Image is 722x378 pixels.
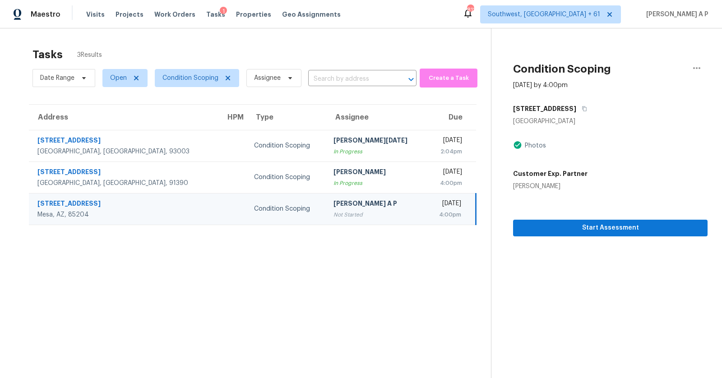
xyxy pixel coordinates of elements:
[520,222,700,234] span: Start Assessment
[405,73,417,86] button: Open
[643,10,708,19] span: [PERSON_NAME] A P
[333,210,419,219] div: Not Started
[513,140,522,150] img: Artifact Present Icon
[333,147,419,156] div: In Progress
[333,179,419,188] div: In Progress
[433,199,461,210] div: [DATE]
[488,10,600,19] span: Southwest, [GEOGRAPHIC_DATA] + 61
[513,169,588,178] h5: Customer Exp. Partner
[513,65,611,74] h2: Condition Scoping
[31,10,60,19] span: Maestro
[326,105,426,130] th: Assignee
[433,210,461,219] div: 4:00pm
[32,50,63,59] h2: Tasks
[254,204,319,213] div: Condition Scoping
[426,105,476,130] th: Due
[29,105,218,130] th: Address
[513,81,568,90] div: [DATE] by 4:00pm
[116,10,143,19] span: Projects
[40,74,74,83] span: Date Range
[254,173,319,182] div: Condition Scoping
[513,220,708,236] button: Start Assessment
[236,10,271,19] span: Properties
[513,117,708,126] div: [GEOGRAPHIC_DATA]
[576,101,588,117] button: Copy Address
[254,141,319,150] div: Condition Scoping
[467,5,473,14] div: 812
[513,182,588,191] div: [PERSON_NAME]
[254,74,281,83] span: Assignee
[333,167,419,179] div: [PERSON_NAME]
[433,179,462,188] div: 4:00pm
[37,210,211,219] div: Mesa, AZ, 85204
[218,105,247,130] th: HPM
[206,11,225,18] span: Tasks
[110,74,127,83] span: Open
[433,147,462,156] div: 2:04pm
[424,73,473,83] span: Create a Task
[77,51,102,60] span: 3 Results
[522,141,546,150] div: Photos
[247,105,326,130] th: Type
[86,10,105,19] span: Visits
[220,7,227,16] div: 1
[154,10,195,19] span: Work Orders
[513,104,576,113] h5: [STREET_ADDRESS]
[420,69,477,88] button: Create a Task
[37,136,211,147] div: [STREET_ADDRESS]
[333,199,419,210] div: [PERSON_NAME] A P
[282,10,341,19] span: Geo Assignments
[37,199,211,210] div: [STREET_ADDRESS]
[433,167,462,179] div: [DATE]
[37,167,211,179] div: [STREET_ADDRESS]
[37,179,211,188] div: [GEOGRAPHIC_DATA], [GEOGRAPHIC_DATA], 91390
[333,136,419,147] div: [PERSON_NAME][DATE]
[308,72,391,86] input: Search by address
[162,74,218,83] span: Condition Scoping
[433,136,462,147] div: [DATE]
[37,147,211,156] div: [GEOGRAPHIC_DATA], [GEOGRAPHIC_DATA], 93003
